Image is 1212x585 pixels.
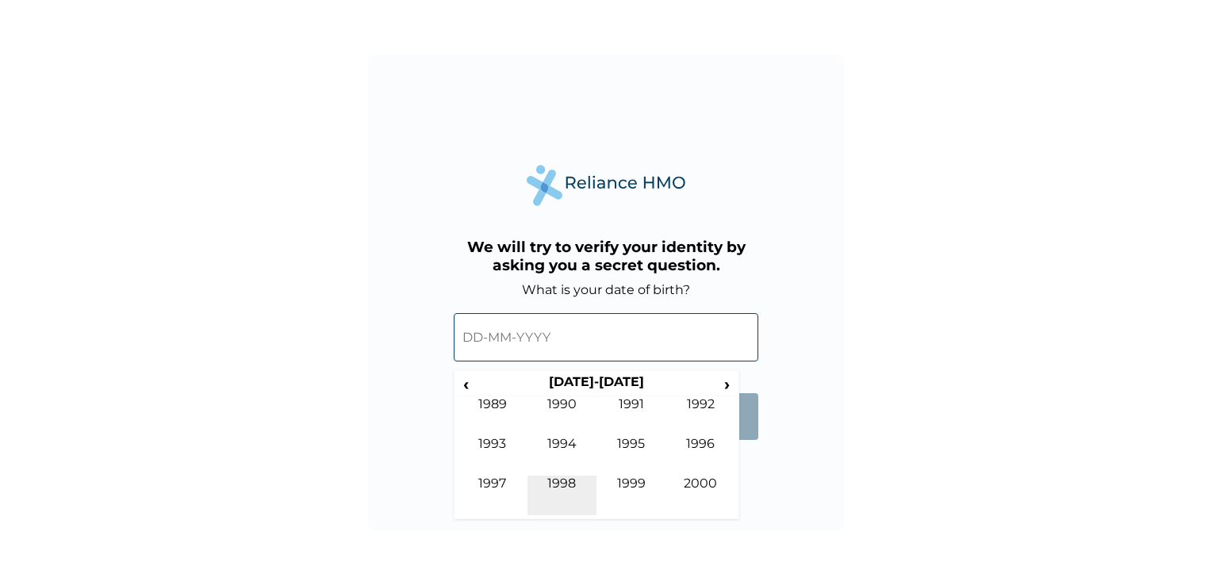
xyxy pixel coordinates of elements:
[522,282,690,297] label: What is your date of birth?
[527,165,685,205] img: Reliance Health's Logo
[527,436,597,476] td: 1994
[458,476,527,515] td: 1997
[454,238,758,274] h3: We will try to verify your identity by asking you a secret question.
[596,396,666,436] td: 1991
[596,436,666,476] td: 1995
[474,374,718,396] th: [DATE]-[DATE]
[527,476,597,515] td: 1998
[458,374,474,394] span: ‹
[666,476,736,515] td: 2000
[458,396,527,436] td: 1989
[527,396,597,436] td: 1990
[596,476,666,515] td: 1999
[719,374,736,394] span: ›
[666,396,736,436] td: 1992
[454,313,758,361] input: DD-MM-YYYY
[458,436,527,476] td: 1993
[666,436,736,476] td: 1996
